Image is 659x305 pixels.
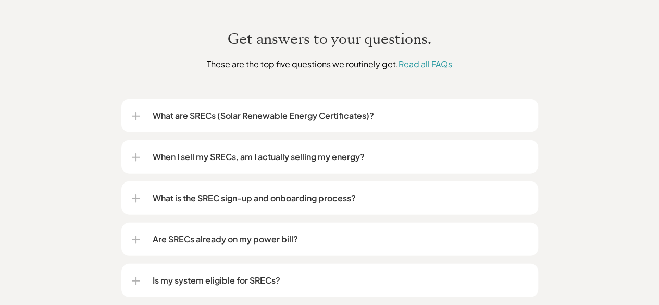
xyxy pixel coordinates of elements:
p: These are the top five questions we routinely get. [136,57,523,70]
a: Read all FAQs [399,58,452,69]
p: What are SRECs (Solar Renewable Energy Certificates)? [153,109,528,122]
h2: Get answers to your questions. [33,29,627,49]
p: What is the SREC sign-up and onboarding process? [153,192,528,204]
p: When I sell my SRECs, am I actually selling my energy? [153,151,528,163]
p: Are SRECs already on my power bill? [153,233,528,246]
p: Is my system eligible for SRECs? [153,274,528,287]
